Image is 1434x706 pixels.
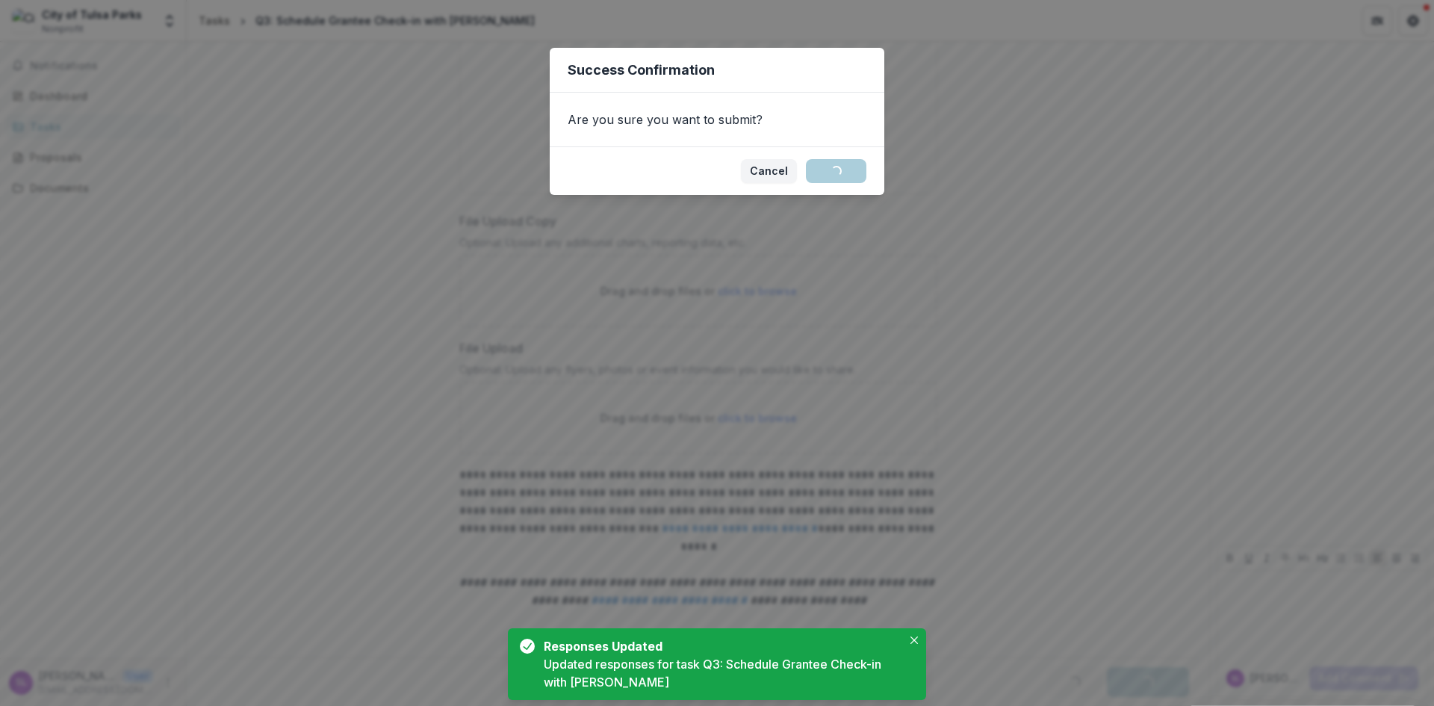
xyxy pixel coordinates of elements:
[550,48,884,93] header: Success Confirmation
[905,631,923,649] button: Close
[741,159,797,183] button: Cancel
[550,93,884,146] div: Are you sure you want to submit?
[544,637,896,655] div: Responses Updated
[544,655,902,691] div: Updated responses for task Q3: Schedule Grantee Check-in with [PERSON_NAME]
